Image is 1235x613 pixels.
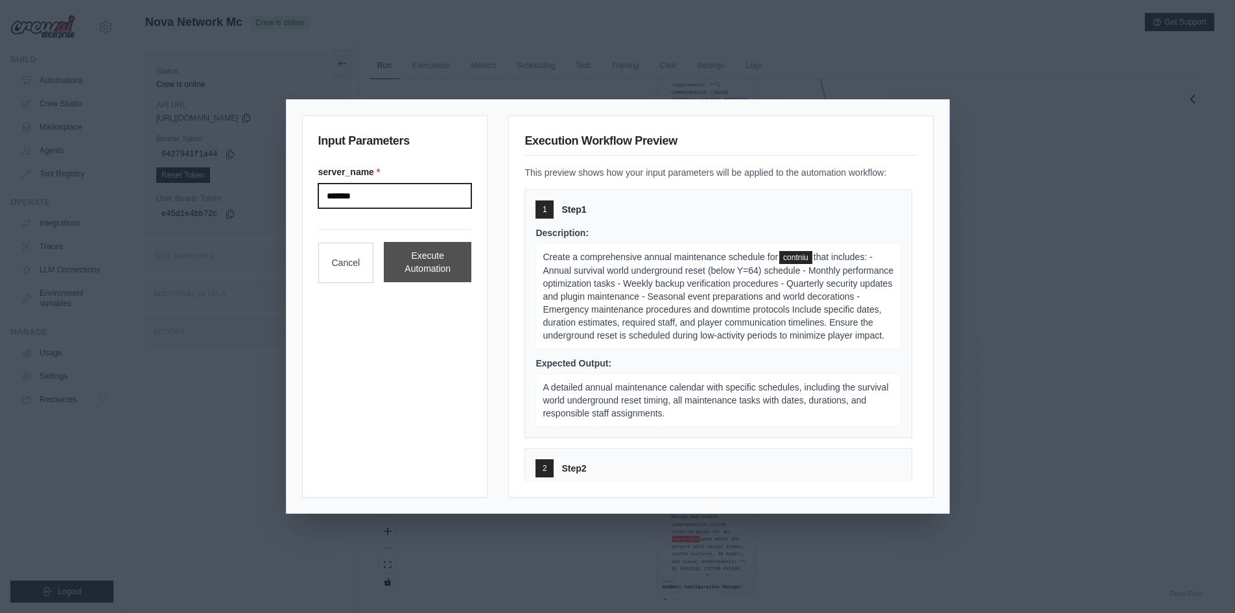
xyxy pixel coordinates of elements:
[561,462,586,475] span: Step 2
[543,252,778,262] span: Create a comprehensive annual maintenance schedule for
[535,228,589,238] span: Description:
[543,252,893,341] span: that includes: - Annual survival world underground reset (below Y=64) schedule - Monthly performa...
[1170,551,1235,613] div: Widget chat
[318,243,374,283] button: Cancel
[1170,551,1235,613] iframe: Chat Widget
[543,204,547,215] span: 1
[524,166,917,179] p: This preview shows how your input parameters will be applied to the automation workflow:
[318,132,472,155] h3: Input Parameters
[543,463,547,474] span: 2
[561,203,586,216] span: Step 1
[384,242,471,282] button: Execute Automation
[524,132,917,156] h3: Execution Workflow Preview
[543,382,888,418] span: A detailed annual maintenance calendar with specific schedules, including the survival world unde...
[318,165,472,178] label: server_name
[779,251,812,264] span: server_name
[535,358,611,368] span: Expected Output:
